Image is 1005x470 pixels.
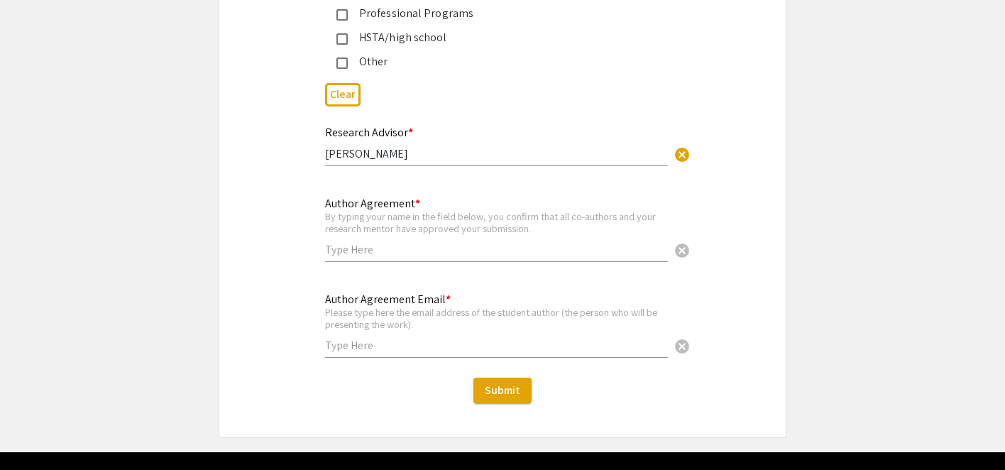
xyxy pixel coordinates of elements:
[348,29,646,46] div: HSTA/high school
[325,125,413,140] mat-label: Research Advisor
[325,196,420,211] mat-label: Author Agreement
[674,242,691,259] span: cancel
[668,331,696,359] button: Clear
[473,378,532,403] button: Submit
[325,242,668,257] input: Type Here
[11,406,60,459] iframe: Chat
[325,146,668,161] input: Type Here
[674,146,691,163] span: cancel
[668,139,696,168] button: Clear
[325,306,668,331] div: Please type here the email address of the student author (the person who will be presenting the w...
[325,83,361,106] button: Clear
[674,338,691,355] span: cancel
[325,292,451,307] mat-label: Author Agreement Email
[485,383,520,398] span: Submit
[348,53,646,70] div: Other
[668,235,696,263] button: Clear
[348,5,646,22] div: Professional Programs
[325,338,668,353] input: Type Here
[325,210,668,235] div: By typing your name in the field below, you confirm that all co-authors and your research mentor ...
